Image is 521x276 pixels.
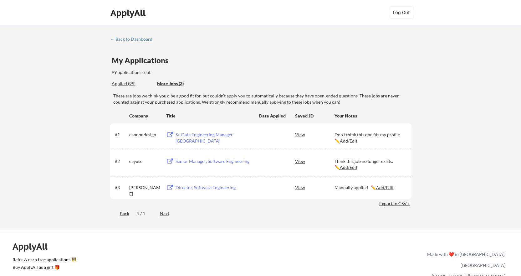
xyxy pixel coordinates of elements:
div: Sr. Data Engineering Manager - [GEOGRAPHIC_DATA] [176,132,253,144]
u: Add/Edit [376,185,394,190]
div: View [295,182,335,193]
u: Add/Edit [340,138,357,143]
div: Export to CSV ↓ [379,200,411,207]
div: #1 [115,132,127,138]
div: These are all the jobs you've been applied to so far. [112,81,152,87]
div: 1 / 1 [137,211,152,217]
a: ← Back to Dashboard [110,37,157,43]
button: Log Out [389,6,414,19]
div: 99 applications sent [112,69,233,76]
a: Refer & earn free applications 👯‍♀️ [13,258,296,264]
div: These are job applications we think you'd be a good fit for, but couldn't apply you to automatica... [157,81,203,87]
div: #2 [115,158,127,164]
div: Company [129,113,161,119]
div: Applied (99) [112,81,152,87]
div: Saved JD [295,110,335,121]
div: Title [166,113,253,119]
div: Back [110,211,129,217]
div: My Applications [112,57,174,64]
div: More Jobs (3) [157,81,203,87]
div: These are jobs we think you'd be a good fit for, but couldn't apply you to automatically because ... [113,93,411,105]
div: ApplyAll [13,241,55,252]
div: Manually applied ✏️ [335,185,406,191]
a: Buy ApplyAll as a gift 🎁 [13,264,75,272]
u: Add/Edit [340,164,357,170]
div: Don't think this one fits my profile ✏️ [335,132,406,144]
div: cannondesign [129,132,161,138]
div: Senior Manager, Software Engineering [176,158,253,164]
div: ← Back to Dashboard [110,37,157,41]
div: Made with ❤️ in [GEOGRAPHIC_DATA], [GEOGRAPHIC_DATA] [425,249,505,271]
div: Director, Software Engineering [176,185,253,191]
div: [PERSON_NAME] [129,185,161,197]
div: Think this job no longer exists. ✏️ [335,158,406,170]
div: #3 [115,185,127,191]
div: View [295,155,335,167]
div: Date Applied [259,113,287,119]
div: Buy ApplyAll as a gift 🎁 [13,265,75,269]
div: cayuse [129,158,161,164]
div: Next [160,211,176,217]
div: View [295,129,335,140]
div: Your Notes [335,113,406,119]
div: ApplyAll [110,8,147,18]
